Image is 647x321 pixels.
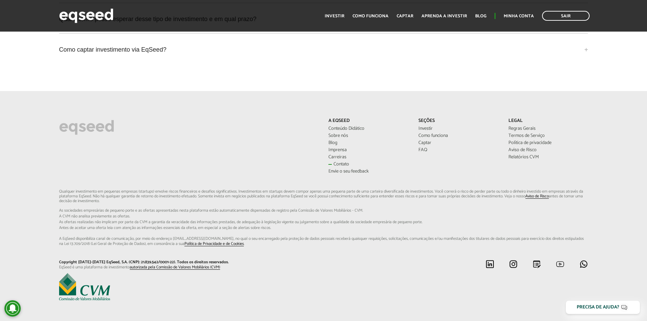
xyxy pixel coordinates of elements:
[508,126,588,131] a: Regras Gerais
[328,162,408,167] a: Contato
[328,141,408,145] a: Blog
[328,118,408,124] p: A EqSeed
[418,133,498,138] a: Como funciona
[59,226,588,230] span: Antes de aceitar uma oferta leia com atenção as informações essenciais da oferta, em especial...
[486,260,494,268] img: linkedin.svg
[421,14,467,18] a: Aprenda a investir
[59,265,319,270] p: EqSeed é uma plataforma de investimento
[504,14,534,18] a: Minha conta
[59,118,114,137] img: EqSeed Logo
[475,14,486,18] a: Blog
[418,148,498,153] a: FAQ
[59,40,588,59] a: Como captar investimento via EqSeed?
[328,148,408,153] a: Imprensa
[418,141,498,145] a: Captar
[579,260,588,268] img: whatsapp.svg
[328,169,408,174] a: Envie o seu feedback
[328,155,408,160] a: Carreiras
[59,214,588,218] span: A CVM não analisa previamente as ofertas.
[59,273,110,300] img: EqSeed é uma plataforma de investimento autorizada pela Comissão de Valores Mobiliários (CVM)
[59,209,588,213] span: As sociedades empresárias de pequeno porte e as ofertas apresentadas nesta plataforma estão aut...
[508,133,588,138] a: Termos de Serviço
[508,118,588,124] p: Legal
[533,260,541,268] img: blog.svg
[397,14,413,18] a: Captar
[59,260,319,265] p: Copyright [DATE]-[DATE] EqSeed, S.A. (CNPJ: 21.839.542/0001-22). Todos os direitos reservados.
[59,220,588,224] span: As ofertas realizadas não implicam por parte da CVM a garantia da veracidade das informações p...
[508,148,588,153] a: Aviso de Risco
[508,155,588,160] a: Relatórios CVM
[418,126,498,131] a: Investir
[525,194,549,199] a: Aviso de Risco
[184,242,244,246] a: Política de Privacidade e de Cookies
[325,14,344,18] a: Investir
[328,133,408,138] a: Sobre nós
[556,260,564,268] img: youtube.svg
[542,11,590,21] a: Sair
[509,260,518,268] img: instagram.svg
[353,14,389,18] a: Como funciona
[328,126,408,131] a: Conteúdo Didático
[418,118,498,124] p: Seções
[508,141,588,145] a: Política de privacidade
[59,189,588,247] p: Qualquer investimento em pequenas empresas (startups) envolve riscos financeiros e desafios signi...
[59,7,113,25] img: EqSeed
[130,265,220,270] a: autorizada pela Comissão de Valores Mobiliários (CVM)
